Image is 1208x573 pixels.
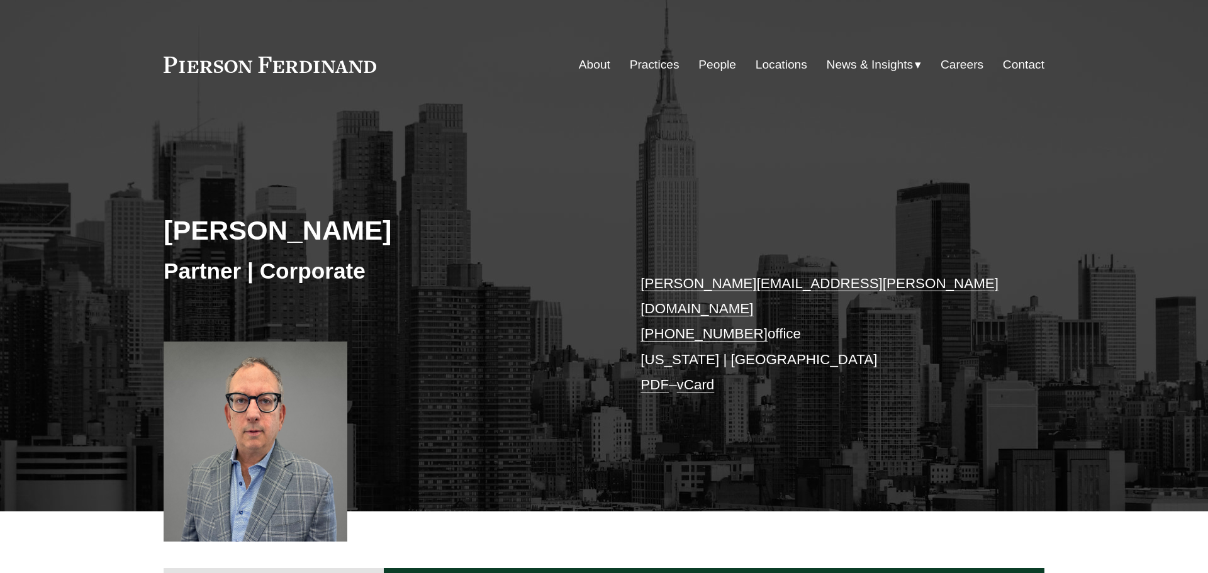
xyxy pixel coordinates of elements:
[640,271,1007,398] p: office [US_STATE] | [GEOGRAPHIC_DATA] –
[698,53,736,77] a: People
[677,377,715,392] a: vCard
[579,53,610,77] a: About
[640,326,768,342] a: [PHONE_NUMBER]
[640,275,998,316] a: [PERSON_NAME][EMAIL_ADDRESS][PERSON_NAME][DOMAIN_NAME]
[164,214,604,247] h2: [PERSON_NAME]
[756,53,807,77] a: Locations
[164,257,604,285] h3: Partner | Corporate
[1003,53,1044,77] a: Contact
[941,53,983,77] a: Careers
[640,377,669,392] a: PDF
[630,53,679,77] a: Practices
[827,54,914,76] span: News & Insights
[827,53,922,77] a: folder dropdown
